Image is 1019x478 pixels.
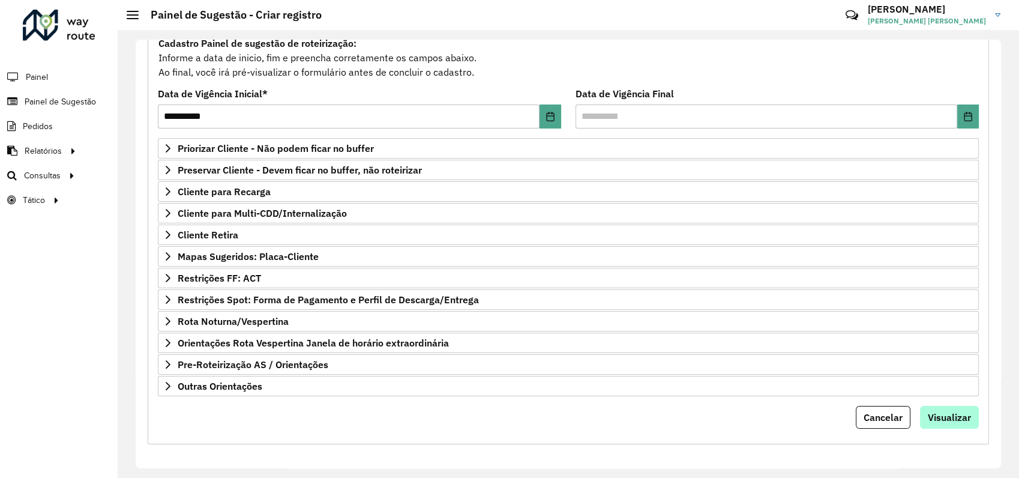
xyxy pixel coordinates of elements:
[178,338,449,348] span: Orientações Rota Vespertina Janela de horário extraordinária
[158,160,979,180] a: Preservar Cliente - Devem ficar no buffer, não roteirizar
[26,71,48,83] span: Painel
[158,225,979,245] a: Cliente Retira
[540,104,561,129] button: Choose Date
[178,273,261,283] span: Restrições FF: ACT
[24,169,61,182] span: Consultas
[864,411,903,423] span: Cancelar
[920,406,979,429] button: Visualizar
[178,252,319,261] span: Mapas Sugeridos: Placa-Cliente
[25,95,96,108] span: Painel de Sugestão
[158,376,979,396] a: Outras Orientações
[178,230,238,240] span: Cliente Retira
[23,194,45,207] span: Tático
[839,2,865,28] a: Contato Rápido
[178,295,479,304] span: Restrições Spot: Forma de Pagamento e Perfil de Descarga/Entrega
[178,360,328,369] span: Pre-Roteirização AS / Orientações
[178,187,271,196] span: Cliente para Recarga
[178,381,262,391] span: Outras Orientações
[158,203,979,223] a: Cliente para Multi-CDD/Internalização
[576,86,674,101] label: Data de Vigência Final
[178,208,347,218] span: Cliente para Multi-CDD/Internalização
[158,35,979,80] div: Informe a data de inicio, fim e preencha corretamente os campos abaixo. Ao final, você irá pré-vi...
[158,289,979,310] a: Restrições Spot: Forma de Pagamento e Perfil de Descarga/Entrega
[158,311,979,331] a: Rota Noturna/Vespertina
[23,120,53,133] span: Pedidos
[158,37,356,49] strong: Cadastro Painel de sugestão de roteirização:
[158,268,979,288] a: Restrições FF: ACT
[178,316,289,326] span: Rota Noturna/Vespertina
[139,8,322,22] h2: Painel de Sugestão - Criar registro
[928,411,971,423] span: Visualizar
[25,145,62,157] span: Relatórios
[158,181,979,202] a: Cliente para Recarga
[178,165,422,175] span: Preservar Cliente - Devem ficar no buffer, não roteirizar
[158,333,979,353] a: Orientações Rota Vespertina Janela de horário extraordinária
[158,354,979,375] a: Pre-Roteirização AS / Orientações
[856,406,910,429] button: Cancelar
[178,144,374,153] span: Priorizar Cliente - Não podem ficar no buffer
[957,104,979,129] button: Choose Date
[868,4,986,15] h3: [PERSON_NAME]
[158,86,268,101] label: Data de Vigência Inicial
[868,16,986,26] span: [PERSON_NAME] [PERSON_NAME]
[158,246,979,267] a: Mapas Sugeridos: Placa-Cliente
[158,138,979,159] a: Priorizar Cliente - Não podem ficar no buffer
